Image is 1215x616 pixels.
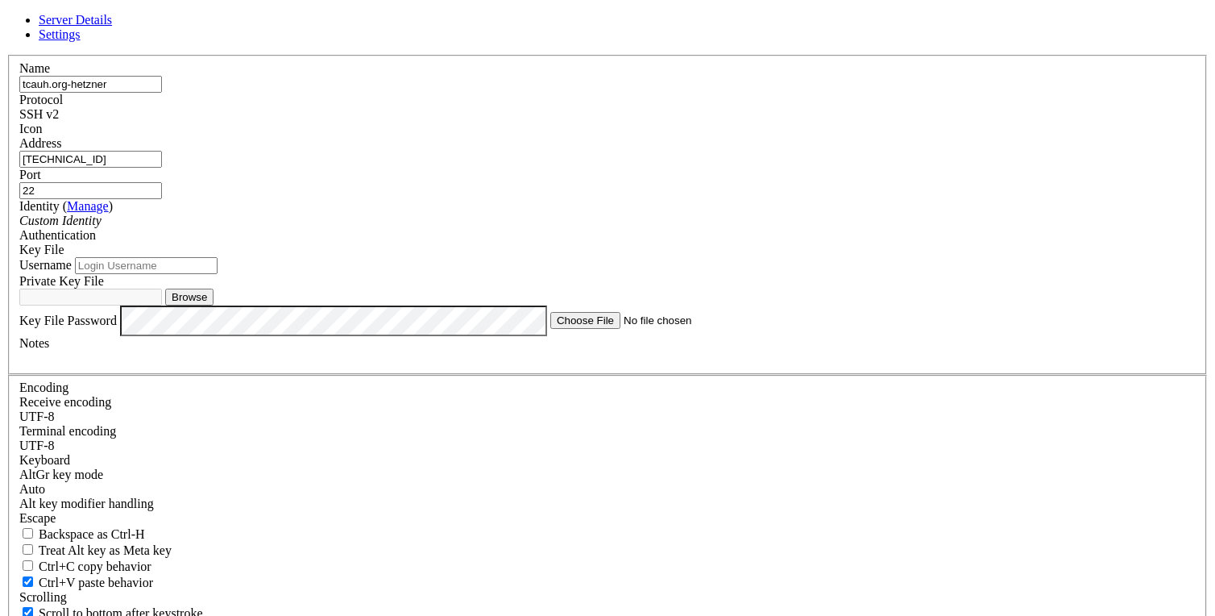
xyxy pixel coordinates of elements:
span: Escape [19,511,56,525]
input: Login Username [75,257,218,274]
span: Key File [19,243,64,256]
span: UTF-8 [19,439,55,452]
label: Authentication [19,228,96,242]
label: Encoding [19,381,68,394]
input: Port Number [19,182,162,199]
label: Icon [19,122,42,135]
label: Keyboard [19,453,70,467]
label: Set the expected encoding for data received from the host. If the encodings do not match, visual ... [19,468,103,481]
span: Backspace as Ctrl-H [39,527,145,541]
div: UTF-8 [19,410,1196,424]
input: Server Name [19,76,162,93]
a: Settings [39,27,81,41]
label: Key File Password [19,313,117,327]
div: Auto [19,482,1196,497]
div: Escape [19,511,1196,526]
input: Ctrl+V paste behavior [23,576,33,587]
label: Whether the Alt key acts as a Meta key or as a distinct Alt key. [19,543,172,557]
label: Username [19,258,72,272]
label: Private Key File [19,274,104,288]
div: SSH v2 [19,107,1196,122]
div: Key File [19,243,1196,257]
label: Port [19,168,41,181]
div: UTF-8 [19,439,1196,453]
label: Set the expected encoding for data received from the host. If the encodings do not match, visual ... [19,395,111,409]
span: UTF-8 [19,410,55,423]
a: Server Details [39,13,112,27]
label: The default terminal encoding. ISO-2022 enables character map translations (like graphics maps). ... [19,424,116,438]
span: Auto [19,482,45,496]
input: Treat Alt key as Meta key [23,544,33,555]
span: SSH v2 [19,107,59,121]
span: Ctrl+C copy behavior [39,560,151,573]
span: Treat Alt key as Meta key [39,543,172,557]
label: Notes [19,336,49,350]
label: Scrolling [19,590,67,604]
label: If true, the backspace should send BS ('\x08', aka ^H). Otherwise the backspace key should send '... [19,527,145,541]
input: Ctrl+C copy behavior [23,560,33,571]
label: Address [19,136,61,150]
span: ( ) [63,199,113,213]
label: Identity [19,199,113,213]
label: Controls how the Alt key is handled. Escape: Send an ESC prefix. 8-Bit: Add 128 to the typed char... [19,497,154,510]
label: Ctrl-C copies if true, send ^C to host if false. Ctrl-Shift-C sends ^C to host if true, copies if... [19,560,151,573]
a: Manage [67,199,109,213]
label: Ctrl+V pastes if true, sends ^V to host if false. Ctrl+Shift+V sends ^V to host if true, pastes i... [19,576,153,589]
i: Custom Identity [19,214,102,227]
div: Custom Identity [19,214,1196,228]
label: Protocol [19,93,63,106]
button: Browse [165,289,214,306]
input: Host Name or IP [19,151,162,168]
label: Name [19,61,50,75]
span: Ctrl+V paste behavior [39,576,153,589]
input: Backspace as Ctrl-H [23,528,33,539]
